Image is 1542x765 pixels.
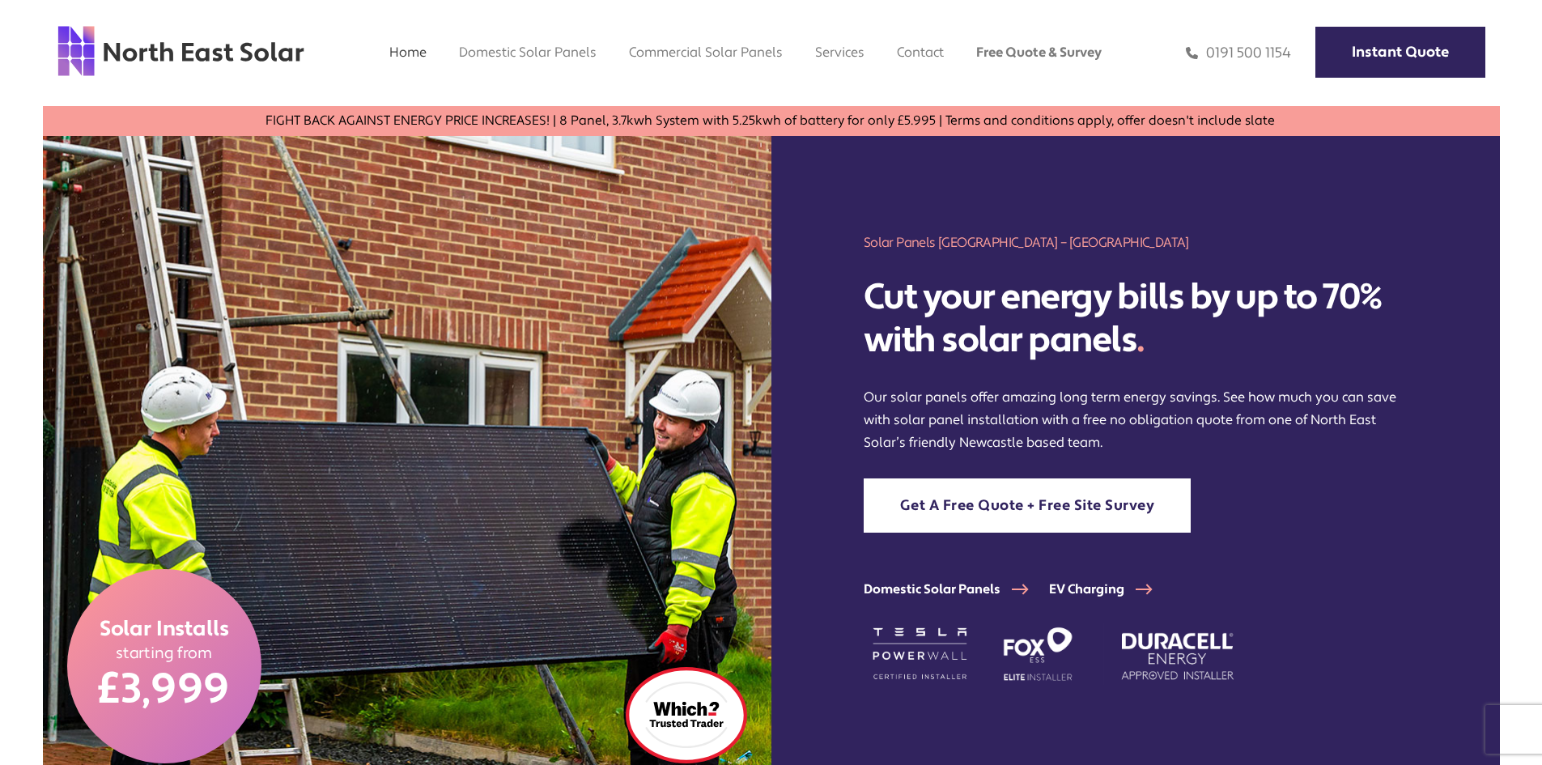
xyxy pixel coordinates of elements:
[897,44,944,61] a: Contact
[1186,44,1291,62] a: 0191 500 1154
[864,233,1407,252] h1: Solar Panels [GEOGRAPHIC_DATA] – [GEOGRAPHIC_DATA]
[815,44,864,61] a: Services
[1315,27,1485,78] a: Instant Quote
[67,569,261,763] a: Solar Installs starting from £3,999
[1186,44,1198,62] img: phone icon
[864,386,1407,454] p: Our solar panels offer amazing long term energy savings. See how much you can save with solar pan...
[976,44,1102,61] a: Free Quote & Survey
[98,663,230,716] span: £3,999
[57,24,305,78] img: north east solar logo
[629,44,783,61] a: Commercial Solar Panels
[626,667,747,763] img: which logo
[100,616,229,644] span: Solar Installs
[864,478,1192,533] a: Get A Free Quote + Free Site Survey
[864,581,1049,597] a: Domestic Solar Panels
[116,643,213,663] span: starting from
[1136,317,1145,363] span: .
[389,44,427,61] a: Home
[864,276,1407,362] h2: Cut your energy bills by up to 70% with solar panels
[1049,581,1173,597] a: EV Charging
[459,44,597,61] a: Domestic Solar Panels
